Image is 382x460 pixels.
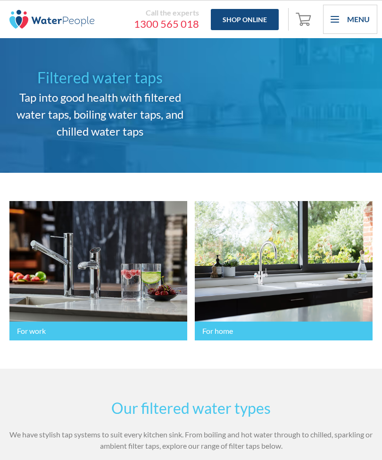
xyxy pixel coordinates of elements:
a: Shop Online [211,9,279,30]
div: Menu [347,14,370,25]
a: Open cart [293,8,316,31]
div: menu [323,5,377,34]
img: shopping cart [296,11,314,26]
h1: Filtered water taps [9,66,191,89]
h2: Tap into good health with filtered water taps, boiling water taps, and chilled water taps [9,89,191,140]
h2: Our filtered water types [9,397,373,420]
p: We have stylish tap systems to suit every kitchen sink. From boiling and hot water through to chi... [9,429,373,452]
a: 1300 565 018 [104,17,199,31]
img: The Water People [9,10,94,29]
div: Call the experts [104,8,199,17]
